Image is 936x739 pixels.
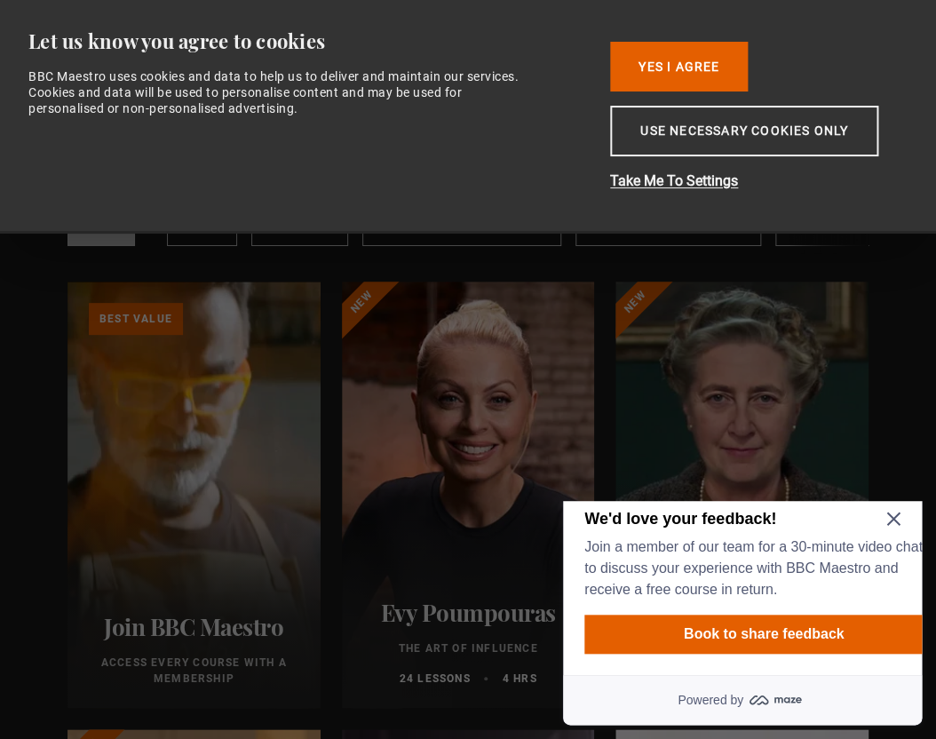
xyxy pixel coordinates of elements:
button: Yes I Agree [610,42,748,91]
p: 24 lessons [399,671,470,687]
button: Use necessary cookies only [610,106,878,156]
p: 4 hrs [502,671,536,687]
button: Take Me To Settings [610,171,894,192]
div: BBC Maestro uses cookies and data to help us to deliver and maintain our services. Cookies and da... [28,68,527,117]
a: Evy Poumpouras The Art of Influence 24 lessons 4 hrs New [342,282,595,708]
p: Best value [89,303,183,335]
button: Book to share feedback [36,114,394,153]
a: Powered by maze [14,174,373,224]
h2: We'd love your feedback! [36,7,387,28]
p: Join a member of our team for a 30-minute video chat to discuss your experience with BBC Maestro ... [36,36,387,99]
a: [PERSON_NAME] Writing 11 lessons 2.5 hrs New [615,282,869,708]
button: Close Maze Prompt [337,11,352,25]
h2: Evy Poumpouras [363,599,574,626]
p: The Art of Influence [363,640,574,656]
div: Let us know you agree to cookies [28,28,583,54]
